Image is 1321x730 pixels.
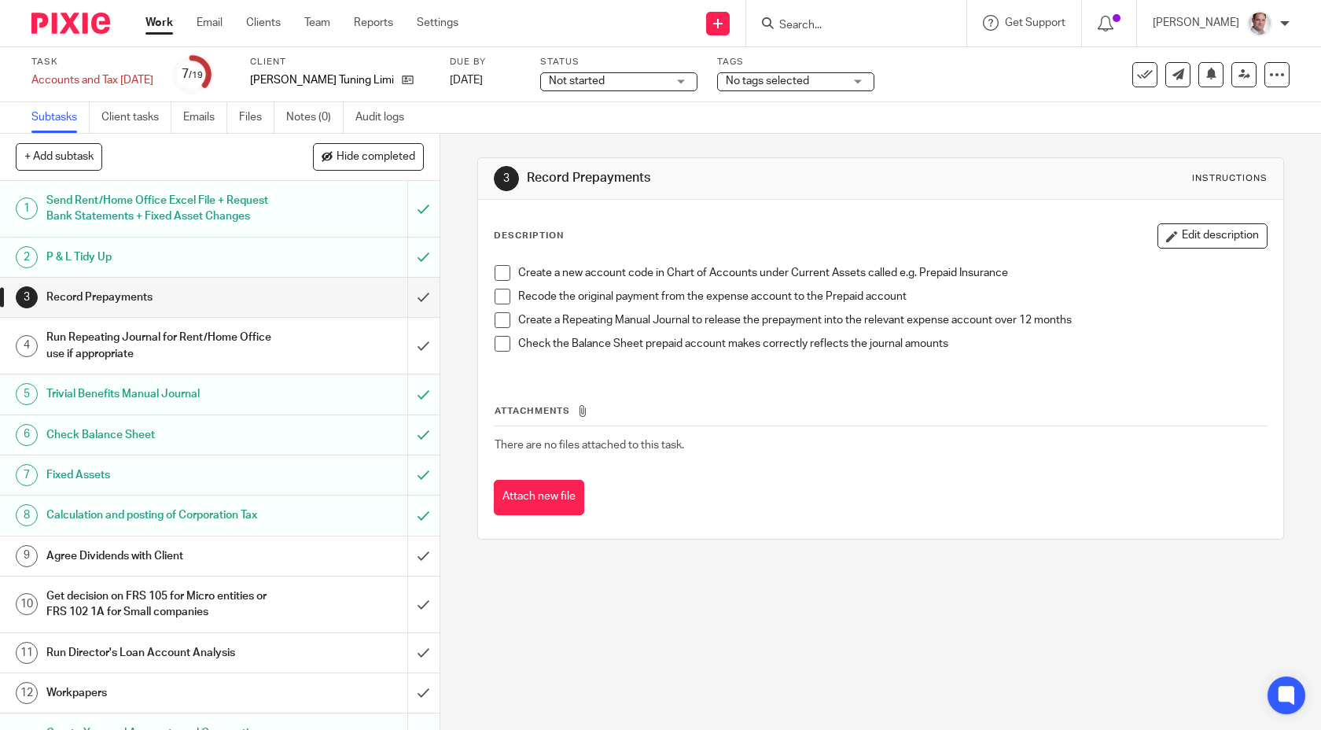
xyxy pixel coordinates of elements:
[46,641,277,665] h1: Run Director's Loan Account Analysis
[518,289,1268,304] p: Recode the original payment from the expense account to the Prepaid account
[16,593,38,615] div: 10
[16,335,38,357] div: 4
[16,383,38,405] div: 5
[1005,17,1065,28] span: Get Support
[145,15,173,31] a: Work
[250,56,430,68] label: Client
[46,503,277,527] h1: Calculation and posting of Corporation Tax
[726,76,809,87] span: No tags selected
[16,642,38,664] div: 11
[518,265,1268,281] p: Create a new account code in Chart of Accounts under Current Assets called e.g. Prepaid Insurance
[246,15,281,31] a: Clients
[313,143,424,170] button: Hide completed
[46,286,277,309] h1: Record Prepayments
[16,464,38,486] div: 7
[1247,11,1272,36] img: Munro%20Partners-3202.jpg
[46,189,277,229] h1: Send Rent/Home Office Excel File + Request Bank Statements + Fixed Asset Changes
[250,72,394,88] p: [PERSON_NAME] Tuning Limited
[16,286,38,308] div: 3
[717,56,874,68] label: Tags
[494,230,564,242] p: Description
[355,102,416,133] a: Audit logs
[549,76,605,87] span: Not started
[46,584,277,625] h1: Get decision on FRS 105 for Micro entities or FRS 102 1A for Small companies
[16,545,38,567] div: 9
[527,170,914,186] h1: Record Prepayments
[46,463,277,487] h1: Fixed Assets
[494,480,584,515] button: Attach new file
[46,544,277,568] h1: Agree Dividends with Client
[1153,15,1239,31] p: [PERSON_NAME]
[778,19,919,33] input: Search
[337,151,415,164] span: Hide completed
[182,65,203,83] div: 7
[16,424,38,446] div: 6
[540,56,697,68] label: Status
[16,197,38,219] div: 1
[31,72,153,88] div: Accounts and Tax [DATE]
[518,312,1268,328] p: Create a Repeating Manual Journal to release the prepayment into the relevant expense account ove...
[494,166,519,191] div: 3
[354,15,393,31] a: Reports
[1157,223,1268,249] button: Edit description
[46,681,277,705] h1: Workpapers
[31,13,110,34] img: Pixie
[16,504,38,526] div: 8
[46,245,277,269] h1: P & L Tidy Up
[16,246,38,268] div: 2
[450,75,483,86] span: [DATE]
[46,382,277,406] h1: Trivial Benefits Manual Journal
[101,102,171,133] a: Client tasks
[183,102,227,133] a: Emails
[16,682,38,704] div: 12
[1192,172,1268,185] div: Instructions
[46,423,277,447] h1: Check Balance Sheet
[31,102,90,133] a: Subtasks
[239,102,274,133] a: Files
[417,15,458,31] a: Settings
[31,72,153,88] div: Accounts and Tax 31 Dec 2024
[495,440,684,451] span: There are no files attached to this task.
[189,71,203,79] small: /19
[518,336,1268,352] p: Check the Balance Sheet prepaid account makes correctly reflects the journal amounts
[495,407,570,415] span: Attachments
[31,56,153,68] label: Task
[450,56,521,68] label: Due by
[197,15,223,31] a: Email
[286,102,344,133] a: Notes (0)
[46,326,277,366] h1: Run Repeating Journal for Rent/Home Office use if appropriate
[16,143,102,170] button: + Add subtask
[304,15,330,31] a: Team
